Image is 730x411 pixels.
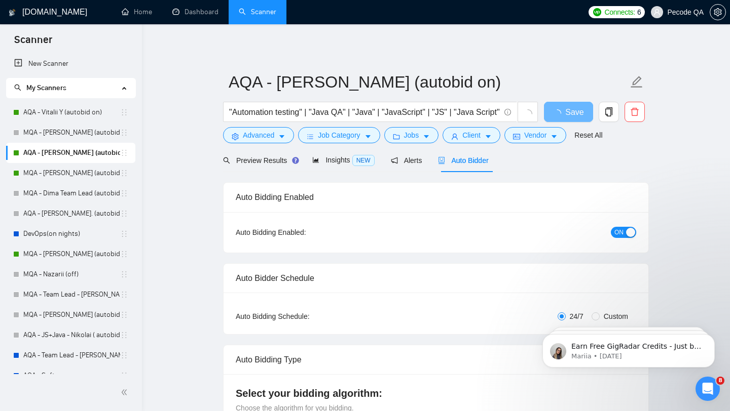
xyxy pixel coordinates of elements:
[6,54,135,74] li: New Scanner
[6,325,135,345] li: AQA - JS+Java - Nikolai ( autobid off)
[6,264,135,284] li: MQA - Nazarii (off)
[312,156,319,163] span: area-chart
[23,122,120,143] a: MQA - [PERSON_NAME] (autobid off )
[6,122,135,143] li: MQA - Olha S. (autobid off )
[120,351,128,359] span: holder
[384,127,439,143] button: folderJobscaret-down
[566,311,588,322] span: 24/7
[438,156,488,165] span: Auto Bidder
[574,130,602,141] a: Reset All
[553,109,565,117] span: loading
[6,163,135,183] li: MQA - Anna (autobid on)
[229,69,628,95] input: Scanner name...
[23,284,120,305] a: MQA - Team Lead - [PERSON_NAME] (autobid night off) (28.03)
[625,107,644,116] span: delete
[423,133,430,140] span: caret-down
[6,102,135,122] li: AQA - Vitalii Y (autobid on)
[23,305,120,325] a: MQA - [PERSON_NAME] (autobid off)
[637,7,641,18] span: 6
[278,133,285,140] span: caret-down
[630,75,643,89] span: edit
[120,291,128,299] span: holder
[172,8,218,16] a: dashboardDashboard
[298,127,380,143] button: barsJob Categorycaret-down
[23,224,120,244] a: DevOps(on nights)
[438,157,445,164] span: robot
[23,183,120,203] a: MQA - Dima Team Lead (autobid on)
[6,32,60,54] span: Scanner
[120,372,128,380] span: holder
[523,109,532,118] span: loading
[6,143,135,163] li: AQA - Polina (autobid on)
[443,127,500,143] button: userClientcaret-down
[391,156,422,165] span: Alerts
[120,149,128,157] span: holder
[6,224,135,244] li: DevOps(on nights)
[122,8,152,16] a: homeHome
[614,227,624,238] span: ON
[236,311,369,322] div: Auto Bidding Schedule:
[599,107,618,116] span: copy
[120,230,128,238] span: holder
[14,84,21,91] span: search
[14,84,66,92] span: My Scanners
[229,106,500,118] input: Search Freelance Jobs...
[710,8,725,16] span: setting
[653,9,661,16] span: user
[232,133,239,140] span: setting
[710,4,726,20] button: setting
[120,169,128,177] span: holder
[393,133,400,140] span: folder
[504,109,511,115] span: info-circle
[391,157,398,164] span: notification
[23,244,120,264] a: MQA - [PERSON_NAME] (autobid Off)
[120,189,128,197] span: holder
[120,210,128,218] span: holder
[120,270,128,278] span: holder
[524,130,546,141] span: Vendor
[23,264,120,284] a: MQA - Nazarii (off)
[710,8,726,16] a: setting
[236,345,636,374] div: Auto Bidding Type
[462,130,481,141] span: Client
[696,377,720,401] iframe: Intercom live chat
[544,102,593,122] button: Save
[243,130,274,141] span: Advanced
[312,156,374,164] span: Insights
[6,305,135,325] li: MQA - Orest K. (autobid off)
[120,108,128,116] span: holder
[625,102,645,122] button: delete
[120,129,128,137] span: holder
[26,84,66,92] span: My Scanners
[23,365,120,386] a: AQA - Soft
[23,345,120,365] a: AQA - Team Lead - [PERSON_NAME] (off)
[565,106,583,118] span: Save
[23,203,120,224] a: AQA - [PERSON_NAME]. (autobid off day)
[527,313,730,384] iframe: Intercom notifications message
[599,102,619,122] button: copy
[23,325,120,345] a: AQA - JS+Java - Nikolai ( autobid off)
[513,133,520,140] span: idcard
[120,311,128,319] span: holder
[600,311,632,322] span: Custom
[223,156,296,165] span: Preview Results
[6,183,135,203] li: MQA - Dima Team Lead (autobid on)
[504,127,566,143] button: idcardVendorcaret-down
[23,163,120,183] a: MQA - [PERSON_NAME] (autobid on)
[239,8,276,16] a: searchScanner
[307,133,314,140] span: bars
[236,264,636,293] div: Auto Bidder Schedule
[485,133,492,140] span: caret-down
[551,133,558,140] span: caret-down
[14,54,127,74] a: New Scanner
[6,284,135,305] li: MQA - Team Lead - Ilona (autobid night off) (28.03)
[121,387,131,397] span: double-left
[352,155,375,166] span: NEW
[9,5,16,21] img: logo
[451,133,458,140] span: user
[716,377,724,385] span: 8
